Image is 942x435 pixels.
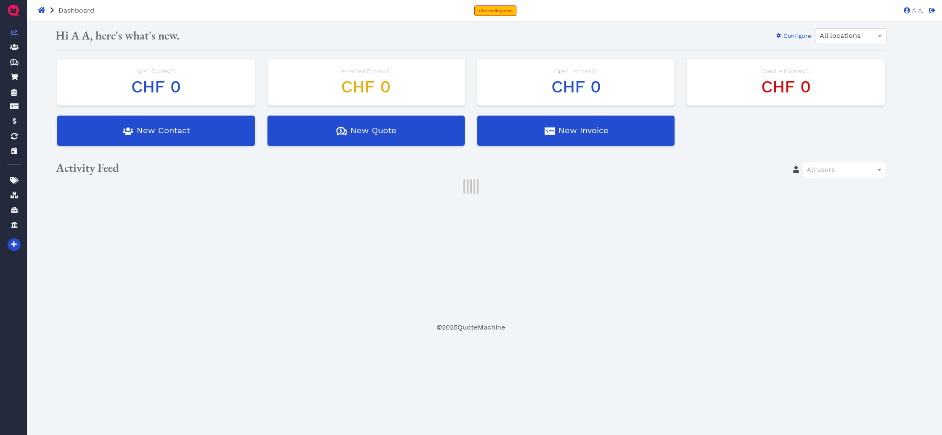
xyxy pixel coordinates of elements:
[910,8,923,14] span: A A.
[802,161,886,178] div: All users
[782,32,811,39] span: Configure
[820,32,860,40] span: All locations
[49,322,892,332] footer: © 2025 QuoteMachine
[131,77,181,97] span: CHF 0
[56,160,119,175] span: Activity Feed
[12,60,15,64] tspan: $
[696,67,876,76] div: Overdue Invoices ( )
[56,28,180,43] span: Hi A A, here's what's new.
[66,67,246,76] div: Open Quotes ( )
[477,116,675,146] button: New Invoice
[486,67,666,76] div: Open Invoices ( )
[170,68,174,74] span: 0
[57,116,254,146] button: New Contact
[761,77,811,97] span: CHF 0
[478,8,513,13] span: Trial ending soon
[7,3,20,17] img: QuoteM_icon_flat.png
[551,77,601,97] span: CHF 0
[341,77,391,97] span: CHF 0
[900,6,923,14] a: A A.
[770,29,812,42] button: Configure
[267,116,465,146] button: New Quote
[592,68,595,74] span: 0
[58,6,94,14] span: Dashboard
[805,68,809,74] span: 0
[339,128,342,134] tspan: $
[474,5,516,16] a: Trial ending soon
[386,68,389,74] span: 0
[276,67,456,76] div: Accepted Quotes ( )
